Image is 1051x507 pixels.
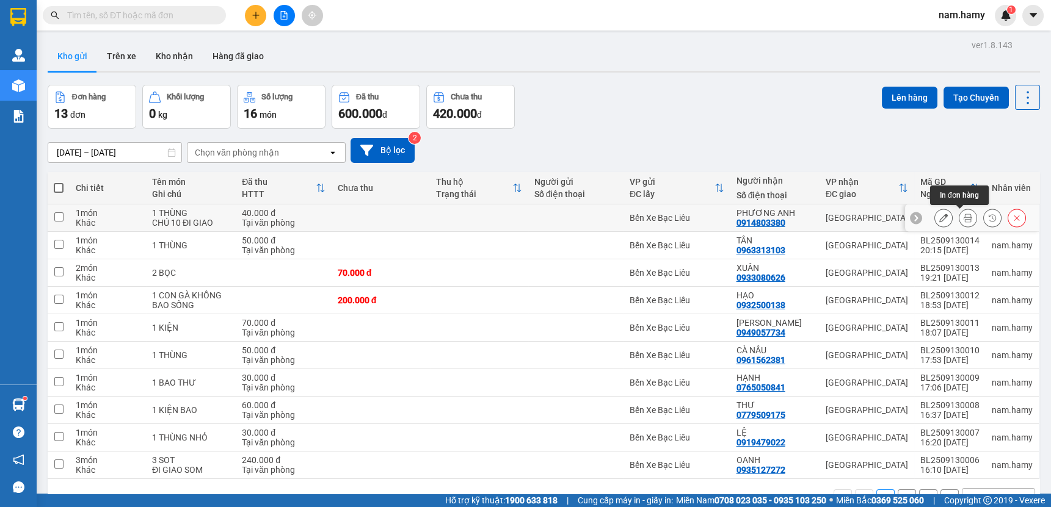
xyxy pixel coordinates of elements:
[152,433,230,442] div: 1 THÙNG NHỎ
[1017,494,1027,503] svg: open
[630,213,724,223] div: Bến Xe Bạc Liêu
[934,209,953,227] div: Sửa đơn hàng
[826,350,908,360] div: [GEOGRAPHIC_DATA]
[1007,5,1016,14] sup: 1
[242,208,325,218] div: 40.000 đ
[76,355,140,365] div: Khác
[242,455,325,465] div: 240.000 đ
[630,189,715,199] div: ĐC lấy
[826,460,908,470] div: [GEOGRAPHIC_DATA]
[736,190,813,200] div: Số điện thoại
[67,9,211,22] input: Tìm tên, số ĐT hoặc mã đơn
[76,383,140,392] div: Khác
[736,176,813,185] div: Người nhận
[70,29,80,39] span: environment
[152,350,230,360] div: 1 THÙNG
[920,177,970,187] div: Mã GD
[242,400,325,410] div: 60.000 đ
[260,110,277,120] span: món
[451,93,482,101] div: Chưa thu
[992,350,1033,360] div: nam.hamy
[5,27,233,42] li: 995 [PERSON_NAME]
[242,318,325,328] div: 70.000 đ
[76,318,140,328] div: 1 món
[13,426,24,438] span: question-circle
[578,494,673,507] span: Cung cấp máy in - giấy in:
[242,345,325,355] div: 50.000 đ
[920,428,980,437] div: BL2509130007
[505,495,558,505] strong: 1900 633 818
[242,328,325,337] div: Tại văn phòng
[920,345,980,355] div: BL2509130010
[630,378,724,387] div: Bến Xe Bạc Liêu
[152,455,230,465] div: 3 SOT
[76,273,140,282] div: Khác
[829,498,833,503] span: ⚪️
[630,240,724,250] div: Bến Xe Bạc Liêu
[826,189,898,199] div: ĐC giao
[76,245,140,255] div: Khác
[54,106,68,121] span: 13
[51,11,59,20] span: search
[992,240,1033,250] div: nam.hamy
[736,400,813,410] div: THƯ
[242,236,325,245] div: 50.000 đ
[920,189,970,199] div: Ngày ĐH
[920,465,980,475] div: 16:10 [DATE]
[630,177,715,187] div: VP gửi
[356,93,379,101] div: Đã thu
[972,38,1013,52] div: ver 1.8.143
[736,410,785,420] div: 0779509175
[826,405,908,415] div: [GEOGRAPHIC_DATA]
[676,494,826,507] span: Miền Nam
[1000,10,1011,21] img: icon-new-feature
[76,183,140,193] div: Chi tiết
[12,398,25,411] img: warehouse-icon
[242,245,325,255] div: Tại văn phòng
[992,378,1033,387] div: nam.hamy
[328,148,338,157] svg: open
[630,405,724,415] div: Bến Xe Bạc Liêu
[97,41,146,71] button: Trên xe
[76,328,140,337] div: Khác
[409,132,421,144] sup: 2
[10,8,26,26] img: logo-vxr
[445,494,558,507] span: Hỗ trợ kỹ thuật:
[152,268,230,278] div: 2 BỌC
[992,433,1033,442] div: nam.hamy
[920,245,980,255] div: 20:15 [DATE]
[920,455,980,465] div: BL2509130006
[167,93,204,101] div: Khối lượng
[76,428,140,437] div: 1 món
[13,454,24,466] span: notification
[242,383,325,392] div: Tại văn phòng
[142,85,231,129] button: Khối lượng0kg
[970,492,1008,505] div: 10 / trang
[920,290,980,300] div: BL2509130012
[242,218,325,228] div: Tại văn phòng
[48,85,136,129] button: Đơn hàng13đơn
[152,290,230,310] div: 1 CON GÀ KHÔNG BAO SỐNG
[70,110,85,120] span: đơn
[236,172,331,204] th: Toggle SortBy
[152,177,230,187] div: Tên món
[1028,10,1039,21] span: caret-down
[12,110,25,123] img: solution-icon
[242,189,315,199] div: HTTT
[242,410,325,420] div: Tại văn phòng
[244,106,257,121] span: 16
[308,11,316,20] span: aim
[12,49,25,62] img: warehouse-icon
[736,437,785,447] div: 0919479022
[920,383,980,392] div: 17:06 [DATE]
[76,400,140,410] div: 1 món
[630,350,724,360] div: Bến Xe Bạc Liêu
[1022,5,1044,26] button: caret-down
[76,300,140,310] div: Khác
[736,208,813,218] div: PHƯƠNG ANH
[992,183,1033,193] div: Nhân viên
[152,218,230,228] div: CHÚ 10 ĐI GIAO
[992,460,1033,470] div: nam.hamy
[736,218,785,228] div: 0914803380
[242,177,315,187] div: Đã thu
